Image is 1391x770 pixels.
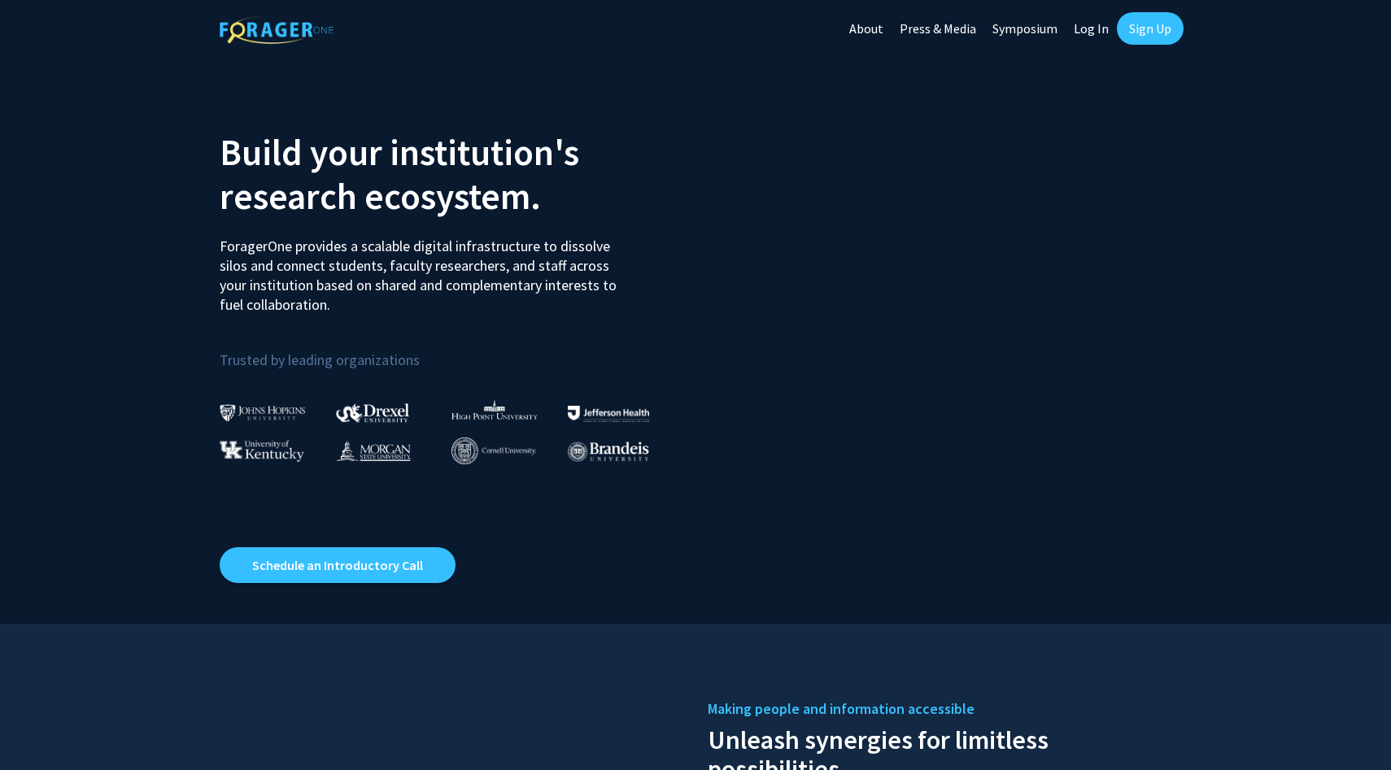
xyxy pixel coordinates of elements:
h2: Build your institution's research ecosystem. [220,130,683,218]
img: University of Kentucky [220,440,304,462]
p: Trusted by leading organizations [220,328,683,372]
img: Drexel University [336,403,409,422]
a: Sign Up [1117,12,1184,45]
img: Brandeis University [568,442,649,462]
img: Cornell University [451,437,536,464]
a: Opens in a new tab [220,547,456,583]
img: Morgan State University [336,440,411,461]
img: High Point University [451,400,538,420]
p: ForagerOne provides a scalable digital infrastructure to dissolve silos and connect students, fac... [220,224,628,315]
img: ForagerOne Logo [220,15,334,44]
img: Johns Hopkins University [220,404,306,421]
img: Thomas Jefferson University [568,406,649,421]
h5: Making people and information accessible [708,697,1171,721]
